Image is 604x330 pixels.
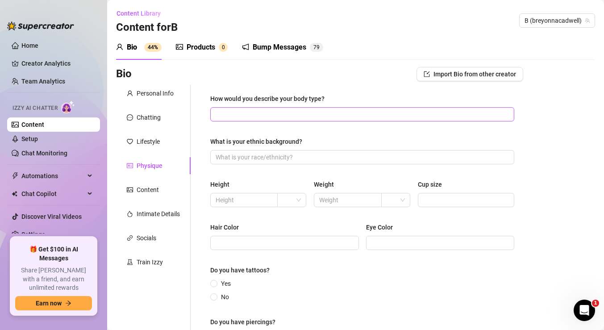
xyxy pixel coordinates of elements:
div: Cup size [418,180,442,189]
h3: Content for B [116,21,178,35]
input: Weight [319,195,374,205]
span: thunderbolt [12,172,19,180]
input: What is your ethnic background? [216,152,507,162]
span: 🎁 Get $100 in AI Messages [15,245,92,263]
button: Earn nowarrow-right [15,296,92,310]
a: Team Analytics [21,78,65,85]
img: AI Chatter [61,100,75,113]
input: How would you describe your body type? [216,109,507,119]
span: message [127,114,133,121]
div: Do you have piercings? [210,317,275,327]
span: experiment [127,259,133,265]
span: Import Bio from other creator [433,71,516,78]
label: Do you have tattoos? [210,265,276,275]
label: Hair Color [210,222,245,232]
div: What is your ethnic background? [210,137,302,146]
input: Cup size [423,195,507,205]
div: Chatting [137,113,161,122]
div: Physique [137,161,162,171]
h3: Bio [116,67,132,81]
span: notification [242,43,249,50]
label: How would you describe your body type? [210,94,331,104]
span: arrow-right [65,300,71,306]
a: Setup [21,135,38,142]
label: Weight [314,180,340,189]
span: Chat Copilot [21,187,85,201]
span: picture [127,187,133,193]
span: user [116,43,123,50]
span: No [217,292,233,302]
div: Height [210,180,229,189]
div: Eye Color [366,222,393,232]
a: Home [21,42,38,49]
iframe: Intercom live chat [574,300,595,321]
input: Eye Color [371,238,508,248]
a: Content [21,121,44,128]
img: Chat Copilot [12,191,17,197]
div: Weight [314,180,334,189]
div: Lifestyle [137,137,160,146]
span: link [127,235,133,241]
span: Earn now [36,300,62,307]
button: Content Library [116,6,168,21]
span: 9 [317,44,320,50]
div: Products [187,42,215,53]
span: Content Library [117,10,161,17]
span: Automations [21,169,85,183]
div: Train Izzy [137,257,163,267]
button: Import Bio from other creator [417,67,523,81]
span: user [127,90,133,96]
span: B (breyonnacadwell) [525,14,590,27]
span: Yes [217,279,234,288]
sup: 79 [310,43,323,52]
label: Do you have piercings? [210,317,282,327]
span: picture [176,43,183,50]
label: Height [210,180,236,189]
span: fire [127,211,133,217]
span: idcard [127,163,133,169]
span: Izzy AI Chatter [12,104,58,113]
span: heart [127,138,133,145]
div: Personal Info [137,88,174,98]
label: Eye Color [366,222,399,232]
input: Hair Color [216,238,352,248]
label: Cup size [418,180,448,189]
a: Creator Analytics [21,56,93,71]
span: 1 [592,300,599,307]
sup: 0 [219,43,228,52]
div: Hair Color [210,222,239,232]
div: Bio [127,42,137,53]
span: team [585,18,590,23]
div: Socials [137,233,156,243]
div: How would you describe your body type? [210,94,325,104]
div: Intimate Details [137,209,180,219]
a: Chat Monitoring [21,150,67,157]
span: import [424,71,430,77]
label: What is your ethnic background? [210,137,308,146]
span: 7 [313,44,317,50]
sup: 44% [144,43,162,52]
a: Discover Viral Videos [21,213,82,220]
img: logo-BBDzfeDw.svg [7,21,74,30]
a: Settings [21,231,45,238]
div: Content [137,185,159,195]
span: Share [PERSON_NAME] with a friend, and earn unlimited rewards [15,266,92,292]
div: Bump Messages [253,42,306,53]
div: Do you have tattoos? [210,265,270,275]
input: Height [216,195,271,205]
